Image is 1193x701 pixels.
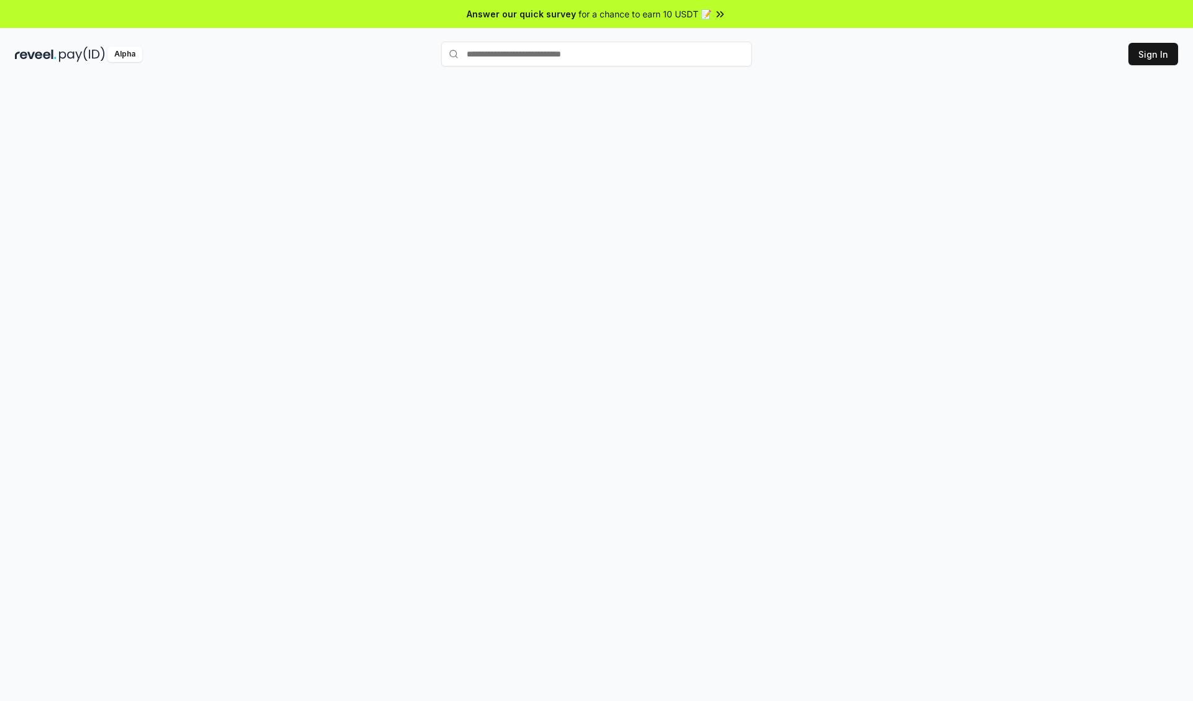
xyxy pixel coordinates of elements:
span: for a chance to earn 10 USDT 📝 [578,7,711,20]
span: Answer our quick survey [467,7,576,20]
img: reveel_dark [15,47,57,62]
div: Alpha [107,47,142,62]
img: pay_id [59,47,105,62]
button: Sign In [1128,43,1178,65]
